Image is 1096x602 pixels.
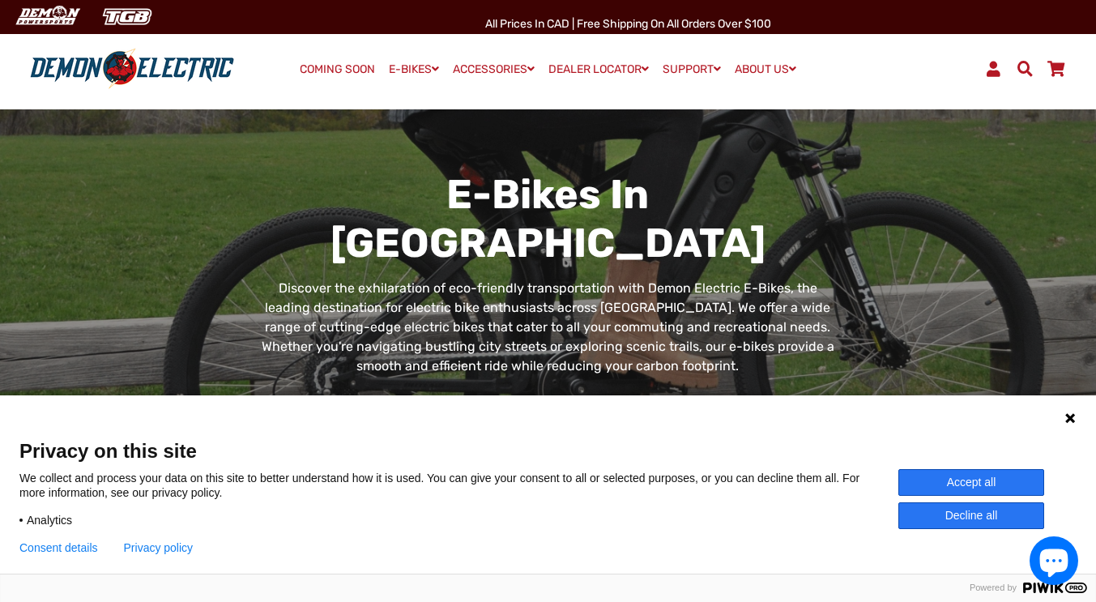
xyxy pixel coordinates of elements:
[258,170,838,267] h1: E-Bikes in [GEOGRAPHIC_DATA]
[124,541,194,554] a: Privacy policy
[294,58,381,81] a: COMING SOON
[19,439,1077,463] span: Privacy on this site
[447,58,540,81] a: ACCESSORIES
[1025,536,1083,589] inbox-online-store-chat: Shopify online store chat
[543,58,655,81] a: DEALER LOCATOR
[19,471,898,500] p: We collect and process your data on this site to better understand how it is used. You can give y...
[27,513,72,527] span: Analytics
[383,58,445,81] a: E-BIKES
[24,48,240,90] img: Demon Electric logo
[19,541,98,554] button: Consent details
[963,583,1023,593] span: Powered by
[94,3,160,30] img: TGB Canada
[729,58,802,81] a: ABOUT US
[485,17,771,31] span: All Prices in CAD | Free shipping on all orders over $100
[657,58,727,81] a: SUPPORT
[262,280,834,374] span: Discover the exhilaration of eco-friendly transportation with Demon Electric E-Bikes, the leading...
[898,502,1044,529] button: Decline all
[8,3,86,30] img: Demon Electric
[898,469,1044,496] button: Accept all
